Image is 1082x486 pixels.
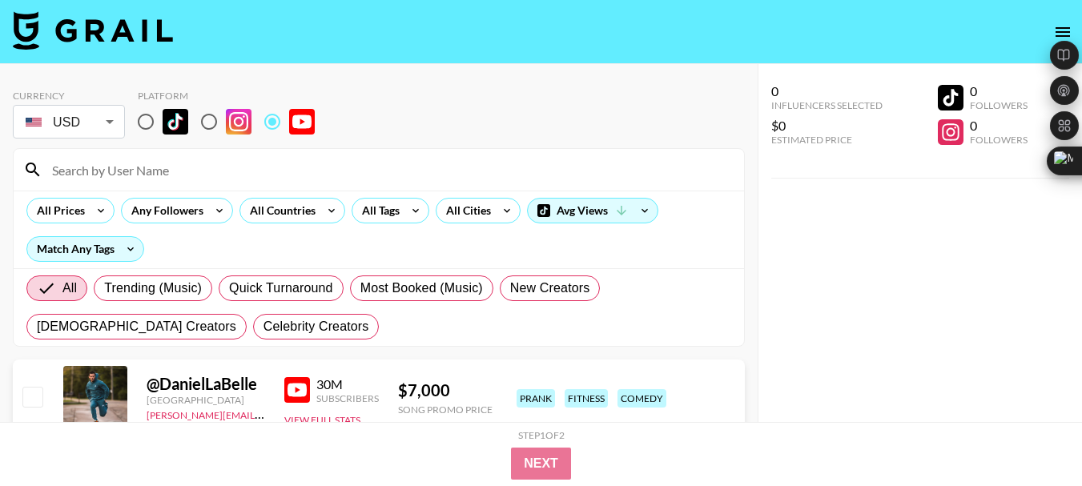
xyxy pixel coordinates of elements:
div: Currency [13,90,125,102]
div: @ DanielLaBelle [147,374,265,394]
div: 0 [970,83,1028,99]
span: Celebrity Creators [263,317,369,336]
span: Most Booked (Music) [360,279,483,298]
div: [GEOGRAPHIC_DATA] [147,394,265,406]
div: 30M [316,376,379,392]
div: Subscribers [316,392,379,404]
div: 0 [771,83,883,99]
span: All [62,279,77,298]
div: Match Any Tags [27,237,143,261]
img: YouTube [284,377,310,403]
img: Grail Talent [13,11,173,50]
div: fitness [565,389,608,408]
span: Quick Turnaround [229,279,333,298]
img: TikTok [163,109,188,135]
div: Platform [138,90,328,102]
div: Avg Views [528,199,658,223]
button: open drawer [1047,16,1079,48]
div: Followers [970,134,1028,146]
div: Influencers Selected [771,99,883,111]
span: Trending (Music) [104,279,202,298]
div: prank [517,389,555,408]
div: Step 1 of 2 [518,429,565,441]
button: Next [511,448,571,480]
div: USD [16,108,122,136]
div: comedy [617,389,666,408]
div: 0 [970,118,1028,134]
img: Instagram [226,109,251,135]
iframe: Drift Widget Chat Controller [1002,406,1063,467]
div: $ 7,000 [398,380,493,400]
div: $0 [771,118,883,134]
div: Followers [970,99,1028,111]
div: Song Promo Price [398,404,493,416]
div: All Prices [27,199,88,223]
div: All Cities [436,199,494,223]
span: New Creators [510,279,590,298]
span: [DEMOGRAPHIC_DATA] Creators [37,317,236,336]
div: All Tags [352,199,403,223]
input: Search by User Name [42,157,734,183]
div: Estimated Price [771,134,883,146]
img: YouTube [289,109,315,135]
a: [PERSON_NAME][EMAIL_ADDRESS][DOMAIN_NAME] [147,406,384,421]
button: View Full Stats [284,414,360,426]
div: All Countries [240,199,319,223]
div: Any Followers [122,199,207,223]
